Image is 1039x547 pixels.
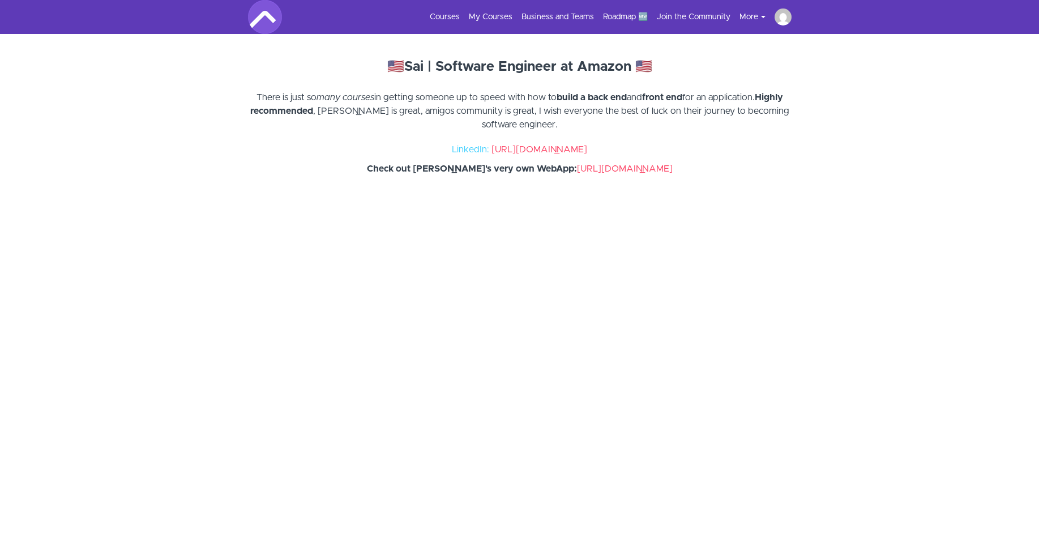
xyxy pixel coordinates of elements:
strong: front end [642,93,682,102]
em: many courses [317,93,374,102]
a: Roadmap 🆕 [603,11,648,23]
strong: build a back end [557,93,627,102]
strong: Check out [PERSON_NAME]'s very own WebApp: [367,164,577,173]
span: LinkedIn: [452,145,489,154]
span: There is just so [256,93,317,102]
a: [URL][DOMAIN_NAME] [577,164,673,173]
span: , [PERSON_NAME] is great, amigos community is great, I wish everyone the best of luck on their jo... [313,106,789,129]
a: [URL][DOMAIN_NAME] [491,145,587,154]
iframe: Video Player [237,200,803,519]
strong: Sai | Software Engineer at Amazon [404,60,631,74]
strong: 🇺🇸 [635,60,652,74]
span: and [627,93,642,102]
img: saleebl@gmail.com [775,8,792,25]
span: in getting someone up to speed with how to [374,93,557,102]
a: Business and Teams [521,11,594,23]
button: More [739,11,775,23]
span: for an application. [682,93,755,102]
a: Courses [430,11,460,23]
a: Join the Community [657,11,730,23]
a: My Courses [469,11,512,23]
strong: 🇺🇸 [387,60,404,74]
